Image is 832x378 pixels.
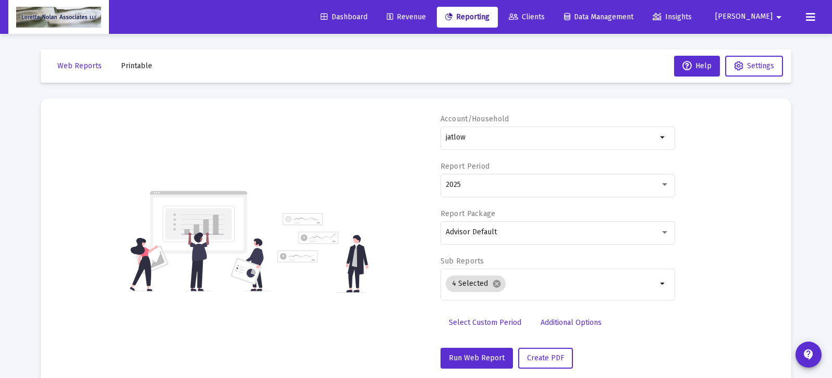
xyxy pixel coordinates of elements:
[518,348,573,369] button: Create PDF
[802,348,815,361] mat-icon: contact_support
[441,257,484,266] label: Sub Reports
[16,7,101,28] img: Dashboard
[492,279,501,288] mat-icon: cancel
[128,190,271,293] img: reporting
[541,318,602,327] span: Additional Options
[657,278,669,290] mat-icon: arrow_drop_down
[113,56,161,77] button: Printable
[57,61,102,70] span: Web Reports
[500,7,553,28] a: Clients
[747,61,774,70] span: Settings
[446,275,506,292] mat-chip: 4 Selected
[564,12,633,21] span: Data Management
[49,56,110,77] button: Web Reports
[509,12,545,21] span: Clients
[449,354,505,362] span: Run Web Report
[644,7,700,28] a: Insights
[449,318,521,327] span: Select Custom Period
[441,209,496,218] label: Report Package
[437,7,498,28] a: Reporting
[378,7,434,28] a: Revenue
[446,273,657,294] mat-chip-list: Selection
[121,61,152,70] span: Printable
[441,348,513,369] button: Run Web Report
[441,115,509,123] label: Account/Household
[446,228,497,236] span: Advisor Default
[527,354,564,362] span: Create PDF
[277,213,369,293] img: reporting-alt
[653,12,692,21] span: Insights
[312,7,376,28] a: Dashboard
[715,12,773,21] span: [PERSON_NAME]
[657,131,669,144] mat-icon: arrow_drop_down
[321,12,368,21] span: Dashboard
[446,133,657,142] input: Search or select an account or household
[703,6,798,27] button: [PERSON_NAME]
[674,56,720,77] button: Help
[556,7,642,28] a: Data Management
[773,7,785,28] mat-icon: arrow_drop_down
[445,12,490,21] span: Reporting
[682,61,712,70] span: Help
[725,56,783,77] button: Settings
[387,12,426,21] span: Revenue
